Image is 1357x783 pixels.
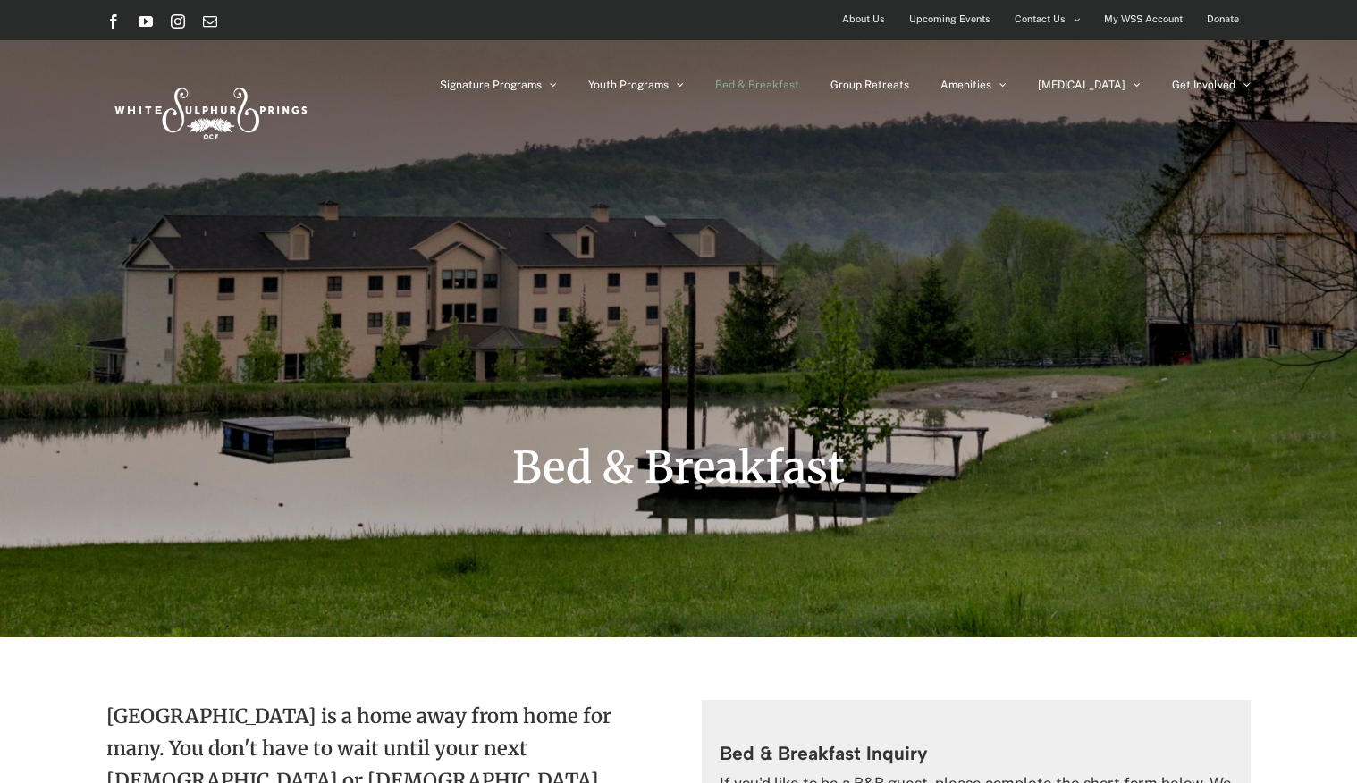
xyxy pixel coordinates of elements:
[1104,6,1183,32] span: My WSS Account
[1038,40,1141,130] a: [MEDICAL_DATA]
[715,40,799,130] a: Bed & Breakfast
[940,80,991,90] span: Amenities
[203,14,217,29] a: Email
[1038,80,1125,90] span: [MEDICAL_DATA]
[106,68,312,152] img: White Sulphur Springs Logo
[512,441,845,494] span: Bed & Breakfast
[1172,40,1251,130] a: Get Involved
[440,40,1251,130] nav: Main Menu
[588,40,684,130] a: Youth Programs
[940,40,1007,130] a: Amenities
[440,80,542,90] span: Signature Programs
[1015,6,1066,32] span: Contact Us
[842,6,885,32] span: About Us
[1172,80,1235,90] span: Get Involved
[1207,6,1239,32] span: Donate
[830,80,909,90] span: Group Retreats
[715,80,799,90] span: Bed & Breakfast
[440,40,557,130] a: Signature Programs
[909,6,990,32] span: Upcoming Events
[830,40,909,130] a: Group Retreats
[106,14,121,29] a: Facebook
[588,80,669,90] span: Youth Programs
[171,14,185,29] a: Instagram
[720,741,1234,765] h3: Bed & Breakfast Inquiry
[139,14,153,29] a: YouTube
